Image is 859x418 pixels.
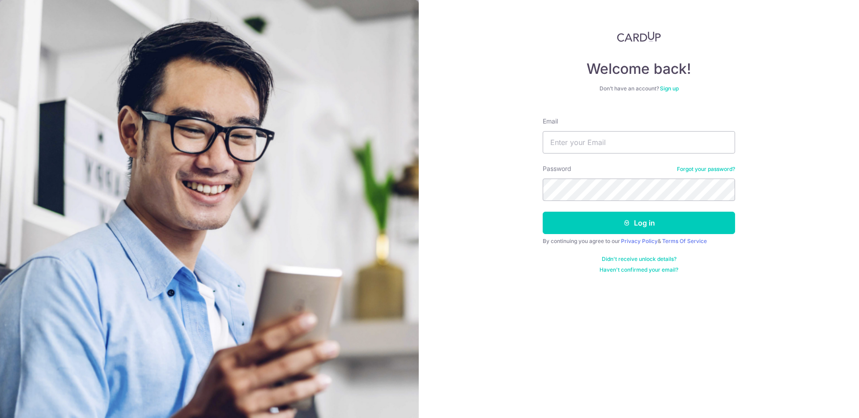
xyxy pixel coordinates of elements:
[600,266,678,273] a: Haven't confirmed your email?
[602,256,676,263] a: Didn't receive unlock details?
[617,31,661,42] img: CardUp Logo
[677,166,735,173] a: Forgot your password?
[543,85,735,92] div: Don’t have an account?
[662,238,707,244] a: Terms Of Service
[660,85,679,92] a: Sign up
[543,117,558,126] label: Email
[543,164,571,173] label: Password
[543,131,735,154] input: Enter your Email
[621,238,658,244] a: Privacy Policy
[543,212,735,234] button: Log in
[543,60,735,78] h4: Welcome back!
[543,238,735,245] div: By continuing you agree to our &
